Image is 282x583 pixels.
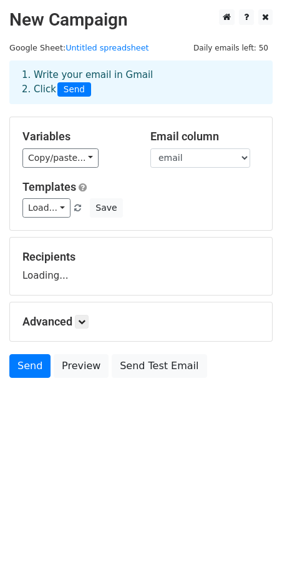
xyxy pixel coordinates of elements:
a: Copy/paste... [22,148,99,168]
a: Preview [54,354,109,378]
a: Send [9,354,51,378]
h5: Recipients [22,250,260,264]
div: Loading... [22,250,260,282]
h5: Email column [150,130,260,143]
a: Untitled spreadsheet [66,43,148,52]
button: Save [90,198,122,218]
a: Templates [22,180,76,193]
a: Daily emails left: 50 [189,43,273,52]
div: 1. Write your email in Gmail 2. Click [12,68,270,97]
h5: Advanced [22,315,260,329]
h2: New Campaign [9,9,273,31]
a: Load... [22,198,70,218]
a: Send Test Email [112,354,207,378]
small: Google Sheet: [9,43,149,52]
h5: Variables [22,130,132,143]
span: Send [57,82,91,97]
span: Daily emails left: 50 [189,41,273,55]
